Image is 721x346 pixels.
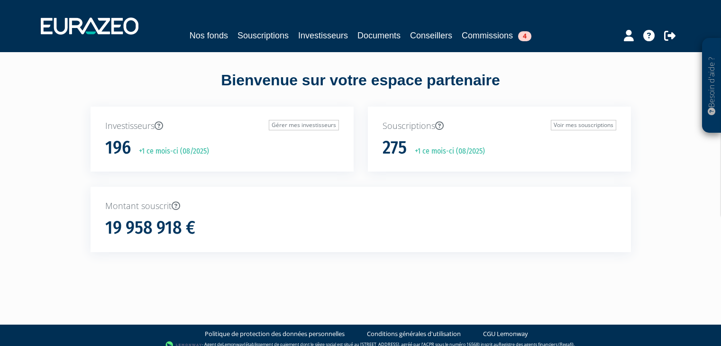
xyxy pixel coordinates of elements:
a: Politique de protection des données personnelles [205,329,345,338]
p: Besoin d'aide ? [706,43,717,128]
p: +1 ce mois-ci (08/2025) [408,146,485,157]
h1: 196 [105,138,131,158]
a: Nos fonds [190,29,228,42]
img: 1732889491-logotype_eurazeo_blanc_rvb.png [41,18,138,35]
div: Bienvenue sur votre espace partenaire [83,70,638,107]
a: Documents [357,29,401,42]
h1: 275 [383,138,407,158]
h1: 19 958 918 € [105,218,195,238]
a: Gérer mes investisseurs [269,120,339,130]
p: Souscriptions [383,120,616,132]
a: Commissions4 [462,29,531,42]
a: Conditions générales d'utilisation [367,329,461,338]
a: Souscriptions [237,29,289,42]
p: Montant souscrit [105,200,616,212]
a: Conseillers [410,29,452,42]
a: Voir mes souscriptions [551,120,616,130]
span: 4 [518,31,531,41]
a: CGU Lemonway [483,329,528,338]
p: Investisseurs [105,120,339,132]
a: Investisseurs [298,29,348,42]
p: +1 ce mois-ci (08/2025) [132,146,209,157]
